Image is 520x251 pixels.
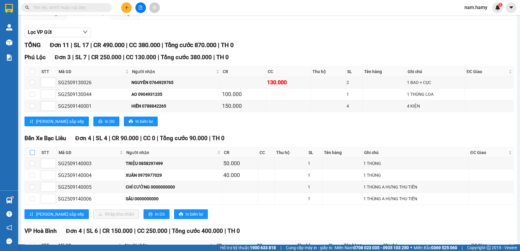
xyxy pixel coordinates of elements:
div: 130.000 [267,78,310,87]
span: Tổng cước 380.000 [161,54,212,61]
span: | [224,227,226,234]
span: | [218,41,219,49]
div: 1 [308,195,321,202]
button: printerIn biên lai [124,117,158,126]
span: ĐC Giao [467,68,507,75]
span: VP Hoà Bình [24,227,57,234]
span: phone [35,22,40,27]
span: Miền Nam [334,244,409,251]
span: | [83,227,85,234]
b: Nhà Xe Hà My [35,4,80,11]
span: In DS [105,118,115,125]
span: | [162,41,163,49]
button: file-add [135,2,146,13]
span: | [213,54,215,61]
span: Đơn 3 [55,54,71,61]
span: file-add [138,5,143,10]
img: warehouse-icon [6,39,12,46]
sup: 1 [498,3,502,7]
td: SG2509130026 [57,77,131,88]
span: [PERSON_NAME] sắp xếp [36,211,84,217]
th: Thu hộ [311,67,346,77]
span: TH 0 [221,41,234,49]
span: TỔNG [24,41,41,49]
div: 50.000 [223,159,257,168]
span: Tổng cước 90.000 [160,135,208,142]
div: 1 [308,160,321,167]
span: | [71,41,72,49]
th: Thu hộ [296,240,327,250]
span: sort-ascending [29,212,34,217]
span: Tổng cước 400.000 [172,227,223,234]
th: Tên hàng [342,240,382,250]
div: 100.000 [222,90,265,98]
button: Lọc VP Gửi [24,27,91,37]
span: Đơn 4 [75,135,91,142]
li: 995 [PERSON_NAME] [3,13,115,21]
span: In biên lai [186,211,203,217]
span: environment [35,14,40,19]
div: 1 THÙNG A HƯNG THU TIỀN [363,195,468,202]
strong: 0708 023 035 - 0935 103 250 [354,245,409,250]
th: Tên hàng [363,67,406,77]
div: 4 KIỆN [407,103,464,109]
span: In DS [155,211,165,217]
span: SL 6 [86,227,98,234]
td: SG2509140006 [57,193,125,205]
span: | [209,135,211,142]
span: Phú Lộc [24,54,46,61]
button: aim [149,2,160,13]
td: SG2509130044 [57,88,131,100]
img: warehouse-icon [6,197,12,204]
span: Người nhận [126,149,216,156]
div: AO 0904931235 [131,91,220,98]
div: 1 BAO + CỤC [407,79,464,86]
div: 1 THÙNG A HƯNG THU TIỀN [363,184,468,190]
sup: 1 [11,196,13,198]
span: CR 150.000 [102,227,133,234]
button: plus [121,2,132,13]
span: Tổng cước 870.000 [165,41,216,49]
span: down [83,30,88,34]
th: SL [307,148,322,158]
span: In biên lai [135,118,153,125]
span: TH 0 [216,54,229,61]
th: STT [40,148,57,158]
th: Ghi chú [382,240,470,250]
span: notification [6,225,12,230]
span: | [140,135,142,142]
div: 1 THÙNG LOA [407,91,464,98]
span: | [90,41,92,49]
div: TRIỆU 0858297499 [126,160,221,167]
div: HIỀN 0788842265 [131,103,220,109]
div: XUÂN 0975977029 [126,172,221,179]
img: logo-vxr [5,4,13,13]
span: ĐC Giao [470,149,507,156]
span: TH 0 [212,135,224,142]
th: CC [255,240,296,250]
div: SG2509140005 [58,183,124,191]
span: | [126,41,128,49]
td: SG2509140005 [57,181,125,193]
button: caret-down [506,2,516,13]
span: CC 380.000 [129,41,160,49]
strong: 0369 525 060 [431,245,457,250]
span: CC 0 [143,135,155,142]
span: Mã GD [59,68,124,75]
span: TH 0 [228,227,240,234]
span: ⚪️ [410,246,412,249]
span: Cung cấp máy in - giấy in: [286,244,333,251]
td: SG2509140001 [57,100,131,112]
div: 4 [347,103,361,109]
span: Mã GD [59,242,117,249]
b: GỬI : Bến Xe Bạc Liêu [3,38,84,48]
th: STT [40,67,57,77]
span: SL 4 [96,135,107,142]
button: printerIn DS [144,209,170,219]
div: 1 THÙNG [363,172,468,179]
span: Miền Bắc [414,244,457,251]
span: CR 490.000 [93,41,124,49]
span: nam.hamy [460,4,492,11]
input: Tìm tên, số ĐT hoặc mã đơn [33,4,105,11]
span: Mã GD [59,149,118,156]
